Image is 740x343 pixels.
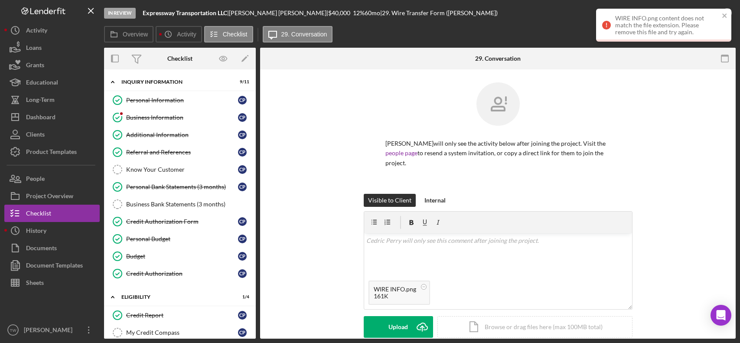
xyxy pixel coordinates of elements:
[126,131,238,138] div: Additional Information
[26,187,73,207] div: Project Overview
[121,294,228,300] div: ELIGIBILITY
[223,31,248,38] label: Checklist
[26,170,45,189] div: People
[26,274,44,294] div: Sheets
[4,126,100,143] button: Clients
[4,257,100,274] button: Document Templates
[108,213,251,230] a: Credit Authorization FormCP
[238,311,247,320] div: C P
[711,305,731,326] div: Open Intercom Messenger
[126,218,238,225] div: Credit Authorization Form
[22,321,78,341] div: [PERSON_NAME]
[108,307,251,324] a: Credit ReportCP
[238,113,247,122] div: C P
[388,316,408,338] div: Upload
[108,161,251,178] a: Know Your CustomerCP
[204,26,253,42] button: Checklist
[4,91,100,108] a: Long-Term
[126,329,238,336] div: My Credit Compass
[126,114,238,121] div: Business Information
[126,253,238,260] div: Budget
[167,55,192,62] div: Checklist
[364,316,433,338] button: Upload
[104,26,153,42] button: Overview
[368,194,411,207] div: Visible to Client
[126,183,238,190] div: Personal Bank Statements (3 months)
[4,22,100,39] a: Activity
[238,252,247,261] div: C P
[4,108,100,126] button: Dashboard
[420,194,450,207] button: Internal
[126,201,251,208] div: Business Bank Statements (3 months)
[722,12,728,20] button: close
[108,324,251,341] a: My Credit CompassCP
[4,170,100,187] button: People
[143,9,227,16] b: Expressway Transportation LLC
[26,91,55,111] div: Long-Term
[4,143,100,160] button: Product Templates
[26,257,83,276] div: Document Templates
[665,4,736,22] button: Mark Complete
[177,31,196,38] label: Activity
[234,294,249,300] div: 1 / 4
[374,286,416,293] div: WIRE INFO.png
[26,222,46,242] div: History
[4,187,100,205] button: Project Overview
[108,248,251,265] a: BudgetCP
[26,239,57,259] div: Documents
[4,56,100,74] button: Grants
[26,22,47,41] div: Activity
[4,39,100,56] button: Loans
[385,139,611,168] p: [PERSON_NAME] will only see the activity below after joining the project. Visit the to resend a s...
[4,321,100,339] button: TW[PERSON_NAME]
[4,239,100,257] button: Documents
[353,10,365,16] div: 12 %
[238,148,247,157] div: C P
[674,4,716,22] div: Mark Complete
[26,39,42,59] div: Loans
[108,265,251,282] a: Credit AuthorizationCP
[108,178,251,196] a: Personal Bank Statements (3 months)CP
[374,293,416,300] div: 161K
[26,74,58,93] div: Educational
[238,235,247,243] div: C P
[108,109,251,126] a: Business InformationCP
[385,149,417,157] a: people page
[156,26,202,42] button: Activity
[365,10,380,16] div: 60 mo
[143,10,229,16] div: |
[26,56,44,76] div: Grants
[4,74,100,91] button: Educational
[4,205,100,222] button: Checklist
[26,205,51,224] div: Checklist
[238,165,247,174] div: C P
[123,31,148,38] label: Overview
[364,194,416,207] button: Visible to Client
[126,270,238,277] div: Credit Authorization
[238,217,247,226] div: C P
[238,269,247,278] div: C P
[234,79,249,85] div: 9 / 11
[108,196,251,213] a: Business Bank Statements (3 months)
[108,91,251,109] a: Personal InformationCP
[126,166,238,173] div: Know Your Customer
[126,149,238,156] div: Referral and References
[26,108,55,128] div: Dashboard
[4,274,100,291] a: Sheets
[104,8,136,19] div: In Review
[380,10,498,16] div: | 29. Wire Transfer Form ([PERSON_NAME])
[263,26,333,42] button: 29. Conversation
[126,97,238,104] div: Personal Information
[108,144,251,161] a: Referral and ReferencesCP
